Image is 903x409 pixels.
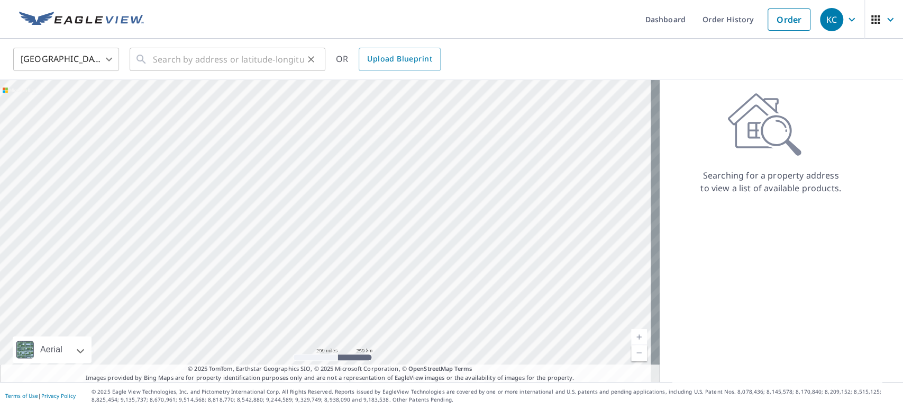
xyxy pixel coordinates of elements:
span: © 2025 TomTom, Earthstar Geographics SIO, © 2025 Microsoft Corporation, © [188,364,472,374]
a: Terms of Use [5,392,38,399]
a: Current Level 5, Zoom In [631,329,647,345]
a: Terms [454,364,472,372]
div: Aerial [13,336,92,363]
p: Searching for a property address to view a list of available products. [700,169,842,194]
button: Clear [304,52,318,67]
a: Privacy Policy [41,392,76,399]
a: Order [768,8,810,31]
a: OpenStreetMap [408,364,453,372]
div: Aerial [37,336,66,363]
p: © 2025 Eagle View Technologies, Inc. and Pictometry International Corp. All Rights Reserved. Repo... [92,388,898,404]
span: Upload Blueprint [367,52,432,66]
div: OR [336,48,441,71]
div: [GEOGRAPHIC_DATA] [13,45,119,74]
a: Current Level 5, Zoom Out [631,345,647,361]
div: KC [820,8,843,31]
a: Upload Blueprint [359,48,440,71]
input: Search by address or latitude-longitude [153,45,304,74]
img: EV Logo [19,12,144,28]
p: | [5,393,76,399]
